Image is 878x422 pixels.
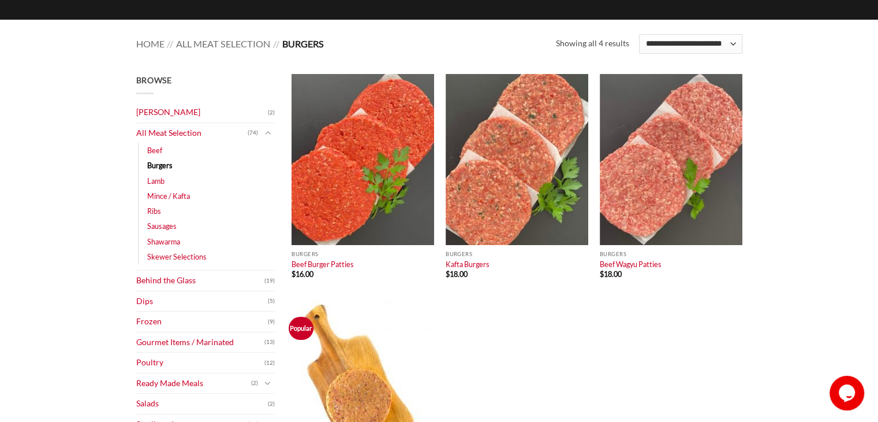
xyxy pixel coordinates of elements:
a: Mince / Kafta [147,188,190,203]
a: Ready Made Meals [136,373,251,394]
a: Lamb [147,173,165,188]
span: (2) [268,395,275,413]
a: All Meat Selection [176,38,270,49]
iframe: chat widget [830,376,866,410]
p: Burgers [600,251,742,257]
span: (5) [268,293,275,310]
span: (12) [264,354,275,372]
a: Salads [136,394,268,414]
span: // [273,38,279,49]
a: [PERSON_NAME] [136,102,268,123]
a: Beef [147,143,162,158]
span: Burgers [282,38,324,49]
a: Skewer Selections [147,249,207,264]
button: Toggle [261,377,275,390]
a: Beef Wagyu Patties [600,260,662,269]
p: Burgers [446,251,588,257]
a: Gourmet Items / Marinated [136,332,264,353]
a: Behind the Glass [136,271,264,291]
a: All Meat Selection [136,123,248,143]
bdi: 18.00 [600,269,622,279]
a: Frozen [136,312,268,332]
span: (9) [268,313,275,331]
a: Home [136,38,165,49]
span: $ [600,269,604,279]
span: $ [292,269,296,279]
p: Showing all 4 results [556,37,629,50]
span: (13) [264,334,275,351]
span: (74) [248,124,258,142]
span: // [167,38,173,49]
a: Kafta Burgers [446,260,490,269]
a: Ribs [147,203,161,219]
a: Sausages [147,219,177,234]
span: $ [446,269,450,279]
select: Shop order [639,34,742,54]
span: (2) [268,104,275,121]
bdi: 18.00 [446,269,468,279]
a: Dips [136,291,268,312]
img: Kafta Burgers [446,74,588,245]
button: Toggle [261,127,275,139]
a: Shawarma [147,234,180,249]
span: (19) [264,272,275,290]
a: Poultry [136,353,264,373]
a: Beef Burger Patties [292,260,354,269]
span: Browse [136,75,172,85]
p: Burgers [292,251,434,257]
bdi: 16.00 [292,269,313,279]
img: Beef Wagyu Patties [600,74,742,245]
span: (2) [251,375,258,392]
img: Beef Burger Patties [292,74,434,245]
a: Burgers [147,158,173,173]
